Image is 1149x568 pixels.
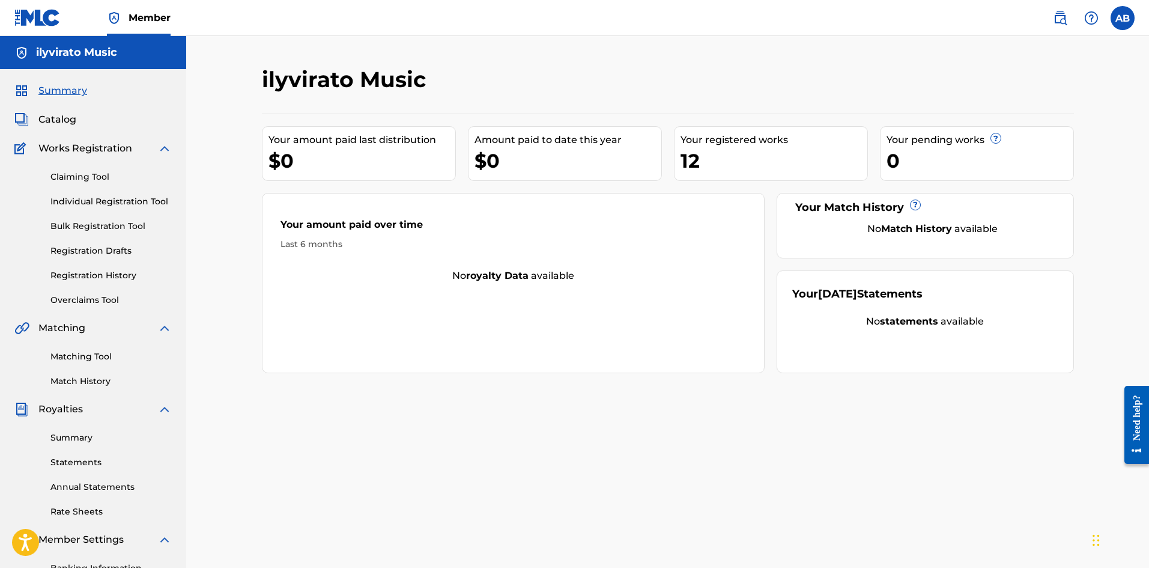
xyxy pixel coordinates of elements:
[38,321,85,335] span: Matching
[36,46,117,60] h5: ilyvirato Music
[50,220,172,233] a: Bulk Registration Tool
[50,456,172,469] a: Statements
[1089,510,1149,568] iframe: Chat Widget
[466,270,529,281] strong: royalty data
[50,432,172,444] a: Summary
[792,286,923,302] div: Your Statements
[14,141,30,156] img: Works Registration
[14,9,61,26] img: MLC Logo
[50,171,172,183] a: Claiming Tool
[268,133,455,147] div: Your amount paid last distribution
[129,11,171,25] span: Member
[1053,11,1067,25] img: search
[991,133,1001,143] span: ?
[681,147,867,174] div: 12
[38,112,76,127] span: Catalog
[50,269,172,282] a: Registration History
[14,112,76,127] a: CatalogCatalog
[50,245,172,257] a: Registration Drafts
[107,11,121,25] img: Top Rightsholder
[474,147,661,174] div: $0
[280,238,747,251] div: Last 6 months
[792,314,1058,329] div: No available
[157,402,172,417] img: expand
[50,481,172,493] a: Annual Statements
[880,316,938,327] strong: statements
[50,350,172,363] a: Matching Tool
[1115,377,1149,474] iframe: Resource Center
[474,133,661,147] div: Amount paid to date this year
[1093,522,1100,558] div: Drag
[681,133,867,147] div: Your registered works
[50,294,172,307] a: Overclaims Tool
[280,218,747,238] div: Your amount paid over time
[38,533,124,547] span: Member Settings
[887,133,1073,147] div: Your pending works
[14,321,29,335] img: Matching
[50,195,172,208] a: Individual Registration Tool
[157,533,172,547] img: expand
[262,66,432,93] h2: ilyvirato Music
[157,141,172,156] img: expand
[818,287,857,301] span: [DATE]
[807,222,1058,236] div: No available
[38,84,87,98] span: Summary
[50,505,172,518] a: Rate Sheets
[1084,11,1099,25] img: help
[911,200,920,210] span: ?
[792,200,1058,216] div: Your Match History
[1048,6,1072,30] a: Public Search
[14,112,29,127] img: Catalog
[14,84,29,98] img: Summary
[157,321,172,335] img: expand
[268,147,455,174] div: $0
[38,402,83,417] span: Royalties
[881,223,952,234] strong: Match History
[887,147,1073,174] div: 0
[1111,6,1135,30] div: User Menu
[262,269,765,283] div: No available
[50,375,172,388] a: Match History
[1079,6,1103,30] div: Help
[14,84,87,98] a: SummarySummary
[14,402,29,417] img: Royalties
[14,533,29,547] img: Member Settings
[38,141,132,156] span: Works Registration
[14,46,29,60] img: Accounts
